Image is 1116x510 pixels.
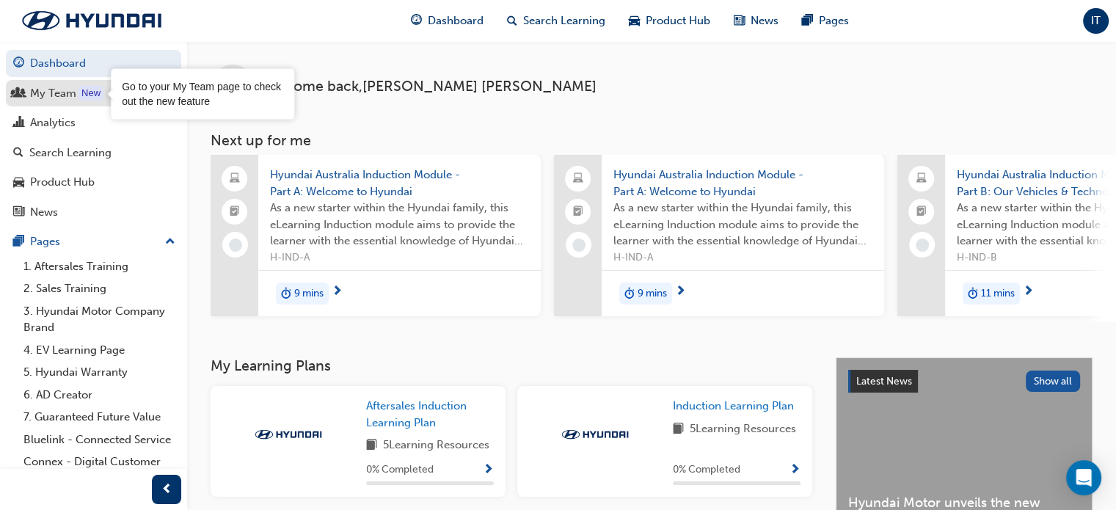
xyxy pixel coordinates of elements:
a: 6. AD Creator [18,384,181,407]
a: 3. Hyundai Motor Company Brand [18,300,181,339]
a: 5. Hyundai Warranty [18,361,181,384]
span: booktick-icon [230,203,240,222]
span: Aftersales Induction Learning Plan [366,399,467,429]
span: 0 % Completed [366,462,434,478]
span: duration-icon [281,284,291,303]
a: pages-iconPages [790,6,861,36]
div: My Team [30,85,76,102]
a: Latest NewsShow all [848,370,1080,393]
a: 2. Sales Training [18,277,181,300]
span: next-icon [1023,285,1034,299]
span: news-icon [13,206,24,219]
span: next-icon [332,285,343,299]
span: people-icon [13,87,24,101]
span: guage-icon [411,12,422,30]
a: Search Learning [6,139,181,167]
div: Search Learning [29,145,112,161]
button: IT [1083,8,1109,34]
img: Trak [555,427,635,442]
span: pages-icon [802,12,813,30]
span: 5 Learning Resources [383,437,489,455]
span: learningRecordVerb_NONE-icon [572,238,586,252]
span: duration-icon [624,284,635,303]
span: learningRecordVerb_NONE-icon [229,238,242,252]
span: pages-icon [13,236,24,249]
span: laptop-icon [230,170,240,189]
span: Search Learning [523,12,605,29]
div: News [30,204,58,221]
span: IT [1091,12,1101,29]
div: Pages [30,233,60,250]
span: search-icon [13,147,23,160]
span: book-icon [673,420,684,439]
div: Open Intercom Messenger [1066,460,1101,495]
span: Hyundai Australia Induction Module - Part A: Welcome to Hyundai [270,167,529,200]
span: H-IND-A [613,249,872,266]
a: 1. Aftersales Training [18,255,181,278]
a: Bluelink - Connected Service [18,429,181,451]
span: Dashboard [428,12,484,29]
span: booktick-icon [573,203,583,222]
div: Analytics [30,114,76,131]
div: Tooltip anchor [79,86,103,101]
span: Show Progress [789,464,800,477]
span: laptop-icon [573,170,583,189]
span: As a new starter within the Hyundai family, this eLearning Induction module aims to provide the l... [613,200,872,249]
button: Show all [1026,371,1081,392]
span: booktick-icon [916,203,927,222]
h3: My Learning Plans [211,357,812,374]
span: Welcome back , [PERSON_NAME] [PERSON_NAME] [260,79,597,95]
span: car-icon [13,176,24,189]
button: DashboardMy TeamAnalyticsSearch LearningProduct HubNews [6,47,181,228]
button: Pages [6,228,181,255]
span: Latest News [856,375,912,387]
span: Hyundai Australia Induction Module - Part A: Welcome to Hyundai [613,167,872,200]
button: Show Progress [789,461,800,479]
h3: Next up for me [187,132,1116,149]
span: Induction Learning Plan [673,399,794,412]
span: learningRecordVerb_NONE-icon [916,238,929,252]
a: Dashboard [6,50,181,77]
span: As a new starter within the Hyundai family, this eLearning Induction module aims to provide the l... [270,200,529,249]
a: Hyundai Australia Induction Module - Part A: Welcome to HyundaiAs a new starter within the Hyunda... [554,155,884,316]
img: Trak [248,427,329,442]
a: Product Hub [6,169,181,196]
span: news-icon [734,12,745,30]
span: chart-icon [13,117,24,130]
a: Analytics [6,109,181,136]
span: search-icon [507,12,517,30]
a: news-iconNews [722,6,790,36]
span: 0 % Completed [673,462,740,478]
a: guage-iconDashboard [399,6,495,36]
span: book-icon [366,437,377,455]
span: laptop-icon [916,170,927,189]
a: News [6,199,181,226]
span: duration-icon [968,284,978,303]
span: 9 mins [294,285,324,302]
a: search-iconSearch Learning [495,6,617,36]
button: Show Progress [483,461,494,479]
span: prev-icon [161,481,172,499]
a: Aftersales Induction Learning Plan [366,398,494,431]
a: car-iconProduct Hub [617,6,722,36]
span: Product Hub [646,12,710,29]
span: 9 mins [638,285,667,302]
span: car-icon [629,12,640,30]
div: Go to your My Team page to check out the new feature [122,80,283,109]
a: 4. EV Learning Page [18,339,181,362]
img: Trak [7,5,176,36]
a: Hyundai Australia Induction Module - Part A: Welcome to HyundaiAs a new starter within the Hyunda... [211,155,541,316]
span: News [751,12,778,29]
span: 5 Learning Resources [690,420,796,439]
span: H-IND-A [270,249,529,266]
a: My Team [6,80,181,107]
span: Pages [819,12,849,29]
span: next-icon [675,285,686,299]
a: 7. Guaranteed Future Value [18,406,181,429]
a: Induction Learning Plan [673,398,800,415]
span: guage-icon [13,57,24,70]
span: 11 mins [981,285,1015,302]
span: up-icon [165,233,175,252]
